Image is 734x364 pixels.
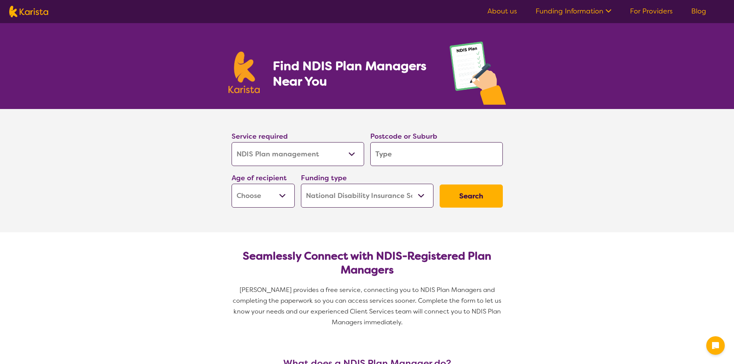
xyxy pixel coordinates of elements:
[273,58,434,89] h1: Find NDIS Plan Managers Near You
[228,52,260,93] img: Karista logo
[487,7,517,16] a: About us
[630,7,673,16] a: For Providers
[232,173,287,183] label: Age of recipient
[450,42,506,109] img: plan-management
[691,7,706,16] a: Blog
[238,249,497,277] h2: Seamlessly Connect with NDIS-Registered Plan Managers
[232,132,288,141] label: Service required
[440,185,503,208] button: Search
[370,142,503,166] input: Type
[233,286,503,326] span: [PERSON_NAME] provides a free service, connecting you to NDIS Plan Managers and completing the pa...
[301,173,347,183] label: Funding type
[9,6,48,17] img: Karista logo
[536,7,611,16] a: Funding Information
[370,132,437,141] label: Postcode or Suburb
